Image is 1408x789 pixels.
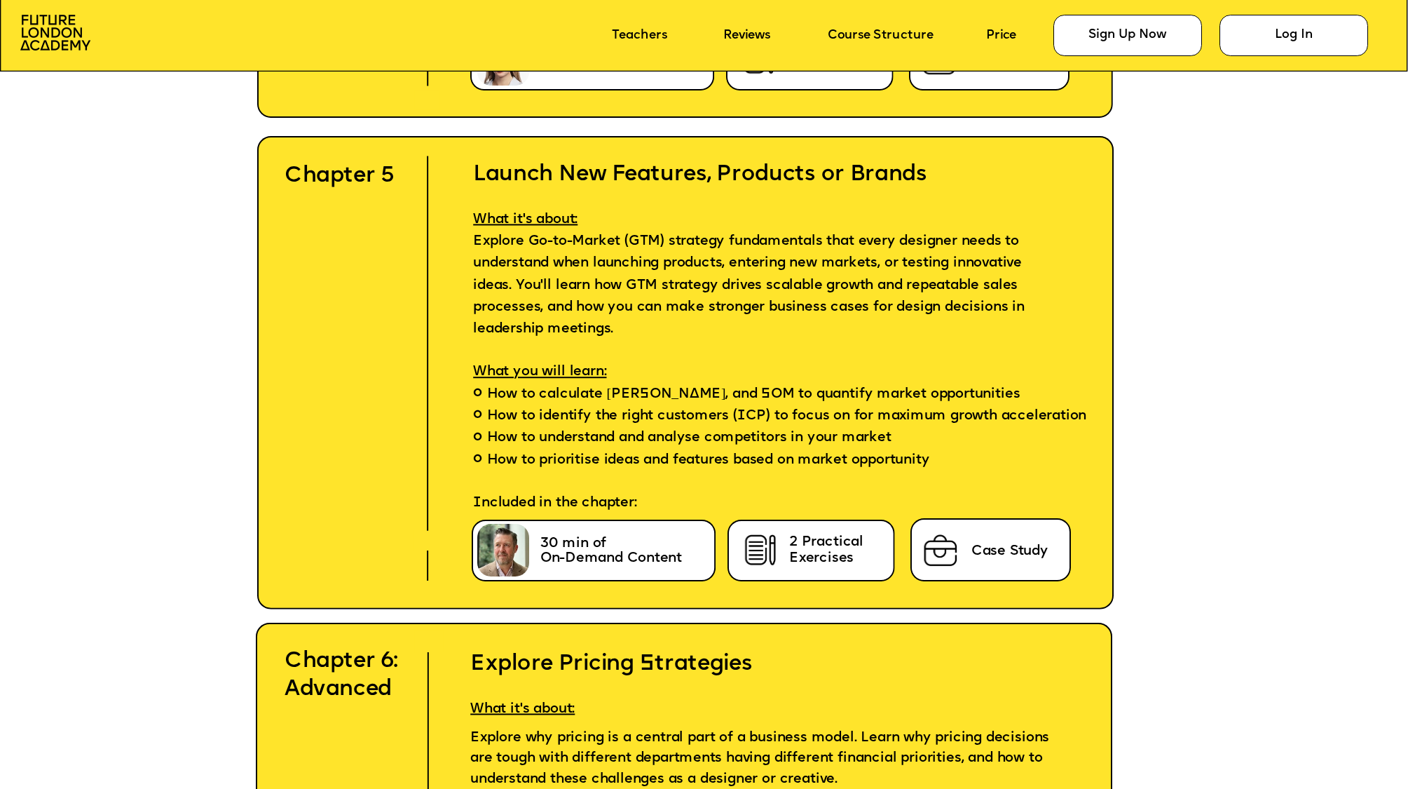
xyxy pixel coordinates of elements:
p: Included in the chapter: [446,492,1093,528]
span: What it's about: [473,213,577,226]
a: Reviews [723,29,770,43]
h2: Explore Pricing Strategies [443,623,1057,677]
span: How to identify the right customers (ICP) to focus on for maximum growth acceleration [486,405,1086,427]
a: Price [986,29,1016,43]
span: How to prioritise ideas and features based on market opportunity [486,450,929,471]
h2: Chapter 5 [285,163,402,190]
span: 2 Practical Exercises [789,536,863,565]
span: Explore why pricing is a central part of a business model. Learn why pricing decisions are tough ... [470,731,1053,785]
h2: Launch New Features, Products or Brands [446,133,1093,188]
span: 30 min of On-Demand Content [540,537,682,565]
a: Teachers [612,29,667,43]
span: Explore Go-to-Market (GTM) strategy fundamentals that every designer needs to understand when lau... [473,235,1029,335]
img: image-75ee59ac-5515-4aba-aadc-0d7dfe35305c.png [920,530,962,570]
span: How to calculate [PERSON_NAME], and SOM to quantify market opportunities [486,384,1020,405]
a: Course Structure [828,29,934,43]
span: What you will learn: [473,365,606,378]
img: image-cb722855-f231-420d-ba86-ef8a9b8709e7.png [740,531,781,571]
span: Chapter 6: Advanced [285,651,404,701]
img: image-aac980e9-41de-4c2d-a048-f29dd30a0068.png [20,15,90,50]
span: What it's about: [470,703,575,715]
span: Case Study [971,545,1048,558]
span: How to understand and analyse competitors in your market [486,428,891,450]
